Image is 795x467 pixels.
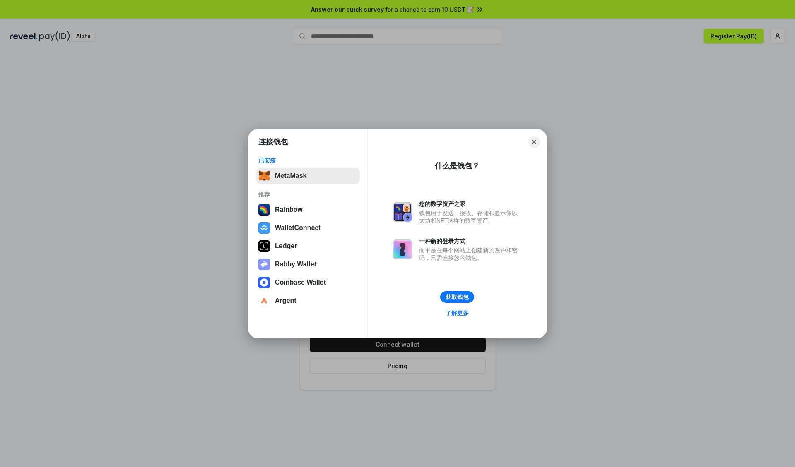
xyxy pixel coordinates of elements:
[446,309,469,317] div: 了解更多
[256,292,360,309] button: Argent
[258,259,270,270] img: svg+xml,%3Csvg%20xmlns%3D%22http%3A%2F%2Fwww.w3.org%2F2000%2Fsvg%22%20fill%3D%22none%22%20viewBox...
[275,261,316,268] div: Rabby Wallet
[435,161,479,171] div: 什么是钱包？
[256,220,360,236] button: WalletConnect
[419,237,522,245] div: 一种新的登录方式
[275,279,326,286] div: Coinbase Wallet
[275,297,296,304] div: Argent
[258,170,270,182] img: svg+xml,%3Csvg%20fill%3D%22none%22%20height%3D%2233%22%20viewBox%3D%220%200%2035%2033%22%20width%...
[419,200,522,208] div: 您的数字资产之家
[256,238,360,254] button: Ledger
[275,224,321,232] div: WalletConnect
[256,274,360,291] button: Coinbase Wallet
[258,191,357,198] div: 推荐
[441,308,474,319] a: 了解更多
[258,240,270,252] img: svg+xml,%3Csvg%20xmlns%3D%22http%3A%2F%2Fwww.w3.org%2F2000%2Fsvg%22%20width%3D%2228%22%20height%3...
[258,157,357,164] div: 已安装
[275,242,297,250] div: Ledger
[258,277,270,288] img: svg+xml,%3Csvg%20width%3D%2228%22%20height%3D%2228%22%20viewBox%3D%220%200%2028%2028%22%20fill%3D...
[440,291,474,303] button: 获取钱包
[393,202,412,222] img: svg+xml,%3Csvg%20xmlns%3D%22http%3A%2F%2Fwww.w3.org%2F2000%2Fsvg%22%20fill%3D%22none%22%20viewBox...
[256,201,360,218] button: Rainbow
[528,136,540,148] button: Close
[258,137,288,147] h1: 连接钱包
[419,247,522,261] div: 而不是在每个网站上创建新的账户和密码，只需连接您的钱包。
[256,168,360,184] button: MetaMask
[256,256,360,273] button: Rabby Wallet
[393,239,412,259] img: svg+xml,%3Csvg%20xmlns%3D%22http%3A%2F%2Fwww.w3.org%2F2000%2Fsvg%22%20fill%3D%22none%22%20viewBox...
[419,209,522,224] div: 钱包用于发送、接收、存储和显示像以太坊和NFT这样的数字资产。
[446,293,469,301] div: 获取钱包
[258,204,270,216] img: svg+xml,%3Csvg%20width%3D%22120%22%20height%3D%22120%22%20viewBox%3D%220%200%20120%20120%22%20fil...
[258,295,270,307] img: svg+xml,%3Csvg%20width%3D%2228%22%20height%3D%2228%22%20viewBox%3D%220%200%2028%2028%22%20fill%3D...
[275,172,306,180] div: MetaMask
[258,222,270,234] img: svg+xml,%3Csvg%20width%3D%2228%22%20height%3D%2228%22%20viewBox%3D%220%200%2028%2028%22%20fill%3D...
[275,206,303,213] div: Rainbow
